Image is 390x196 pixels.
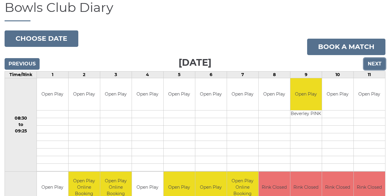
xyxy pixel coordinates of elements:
td: Open Play [132,78,163,110]
button: Choose date [5,30,78,47]
td: 3 [100,72,132,78]
td: 08:30 to 09:25 [5,78,37,172]
input: Next [364,58,385,70]
td: 2 [68,72,100,78]
td: Open Play [37,78,68,110]
td: Open Play [322,78,353,110]
td: 10 [322,72,353,78]
td: Open Play [100,78,132,110]
td: Open Play [164,78,195,110]
a: Book a match [307,39,385,55]
td: 1 [37,72,69,78]
td: Open Play [259,78,290,110]
td: Beverley PINK [290,110,322,118]
td: Open Play [195,78,227,110]
td: Open Play [290,78,322,110]
td: 5 [163,72,195,78]
td: Open Play [354,78,385,110]
input: Previous [5,58,40,70]
td: 11 [353,72,385,78]
td: 7 [227,72,258,78]
td: 4 [132,72,163,78]
td: Open Play [227,78,258,110]
h1: Bowls Club Diary [5,0,385,21]
td: 8 [258,72,290,78]
td: Open Play [69,78,100,110]
td: 9 [290,72,322,78]
td: Time/Rink [5,72,37,78]
td: 6 [195,72,227,78]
